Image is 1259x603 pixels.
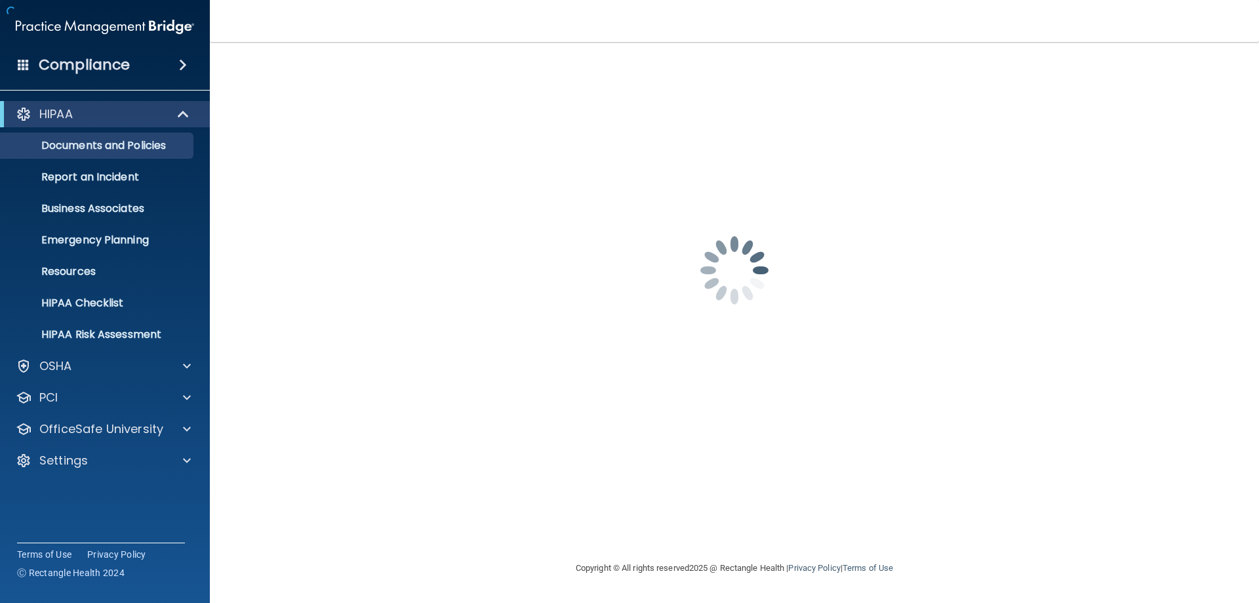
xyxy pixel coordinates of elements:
[39,453,88,468] p: Settings
[17,566,125,579] span: Ⓒ Rectangle Health 2024
[9,139,188,152] p: Documents and Policies
[1032,510,1243,562] iframe: Drift Widget Chat Controller
[16,14,194,40] img: PMB logo
[843,563,893,573] a: Terms of Use
[16,390,191,405] a: PCI
[39,358,72,374] p: OSHA
[39,421,163,437] p: OfficeSafe University
[16,106,190,122] a: HIPAA
[9,265,188,278] p: Resources
[39,106,73,122] p: HIPAA
[87,548,146,561] a: Privacy Policy
[39,390,58,405] p: PCI
[495,547,974,589] div: Copyright © All rights reserved 2025 @ Rectangle Health | |
[17,548,71,561] a: Terms of Use
[39,56,130,74] h4: Compliance
[16,421,191,437] a: OfficeSafe University
[9,234,188,247] p: Emergency Planning
[669,205,800,336] img: spinner.e123f6fc.gif
[9,328,188,341] p: HIPAA Risk Assessment
[9,171,188,184] p: Report an Incident
[16,453,191,468] a: Settings
[16,358,191,374] a: OSHA
[9,202,188,215] p: Business Associates
[788,563,840,573] a: Privacy Policy
[9,297,188,310] p: HIPAA Checklist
